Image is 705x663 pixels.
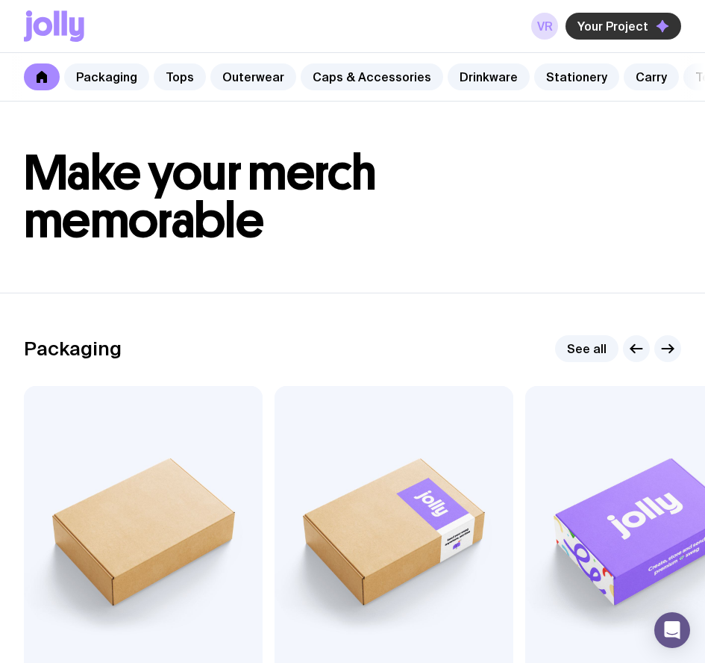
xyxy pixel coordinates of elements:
button: Your Project [565,13,681,40]
a: Drinkware [448,63,530,90]
h2: Packaging [24,337,122,360]
a: VR [531,13,558,40]
span: Make your merch memorable [24,143,377,250]
a: Tops [154,63,206,90]
a: Packaging [64,63,149,90]
a: Stationery [534,63,619,90]
a: See all [555,335,618,362]
a: Caps & Accessories [301,63,443,90]
a: Outerwear [210,63,296,90]
span: Your Project [577,19,648,34]
a: Carry [624,63,679,90]
div: Open Intercom Messenger [654,612,690,648]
